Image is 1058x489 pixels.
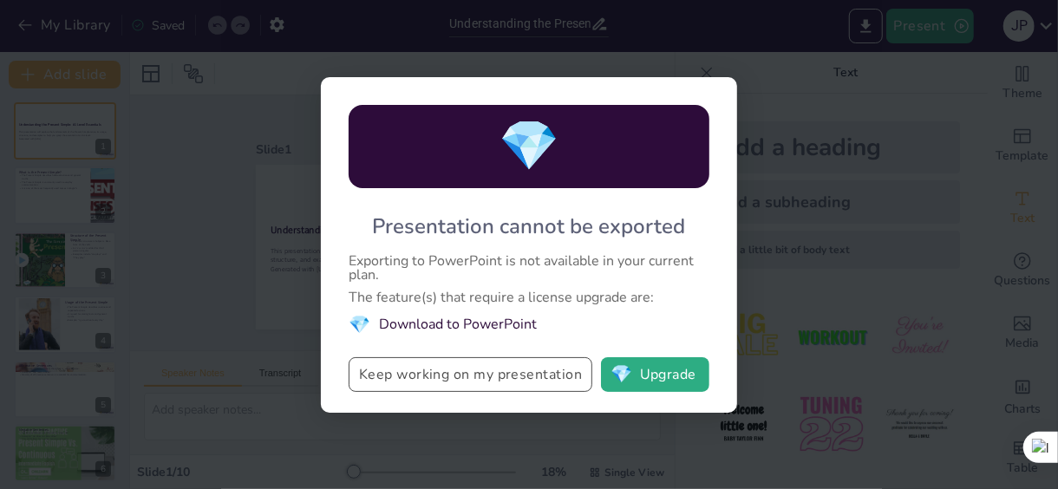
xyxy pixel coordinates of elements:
button: Keep working on my presentation [349,357,592,392]
span: diamond [611,366,632,383]
div: Exporting to PowerPoint is not available in your current plan. [349,254,709,282]
div: Presentation cannot be exported [373,212,686,240]
button: diamondUpgrade [601,357,709,392]
span: diamond [349,313,370,336]
div: The feature(s) that require a license upgrade are: [349,290,709,304]
li: Download to PowerPoint [349,313,709,336]
span: diamond [499,113,559,179]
